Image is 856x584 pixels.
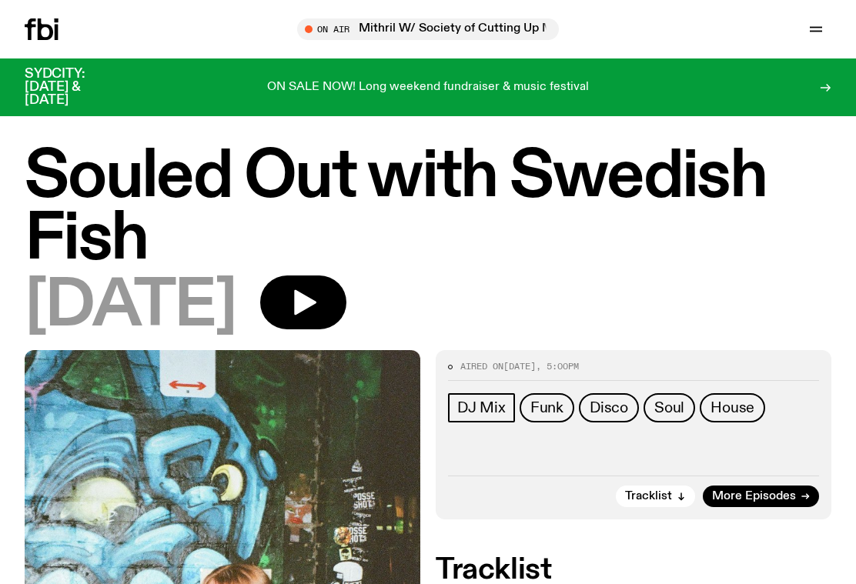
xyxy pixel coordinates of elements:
span: Soul [654,399,684,416]
span: DJ Mix [457,399,506,416]
a: Disco [579,393,639,422]
span: House [711,399,754,416]
a: Soul [644,393,695,422]
p: ON SALE NOW! Long weekend fundraiser & music festival [267,81,589,95]
span: Funk [530,399,563,416]
span: Tracklist [625,491,672,502]
a: DJ Mix [448,393,515,422]
span: Disco [590,399,628,416]
a: House [700,393,765,422]
span: Aired on [460,360,503,372]
button: On AirMithril W/ Society of Cutting Up Men (S.C.U.M) - Guest Programming!! [297,18,559,40]
span: , 5:00pm [536,360,579,372]
span: More Episodes [712,491,796,502]
h2: Tracklist [436,556,831,584]
span: [DATE] [503,360,536,372]
button: Tracklist [616,486,695,507]
a: Funk [520,393,574,422]
h3: SYDCITY: [DATE] & [DATE] [25,68,123,107]
h1: Souled Out with Swedish Fish [25,146,831,271]
a: More Episodes [703,486,819,507]
span: [DATE] [25,275,236,338]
